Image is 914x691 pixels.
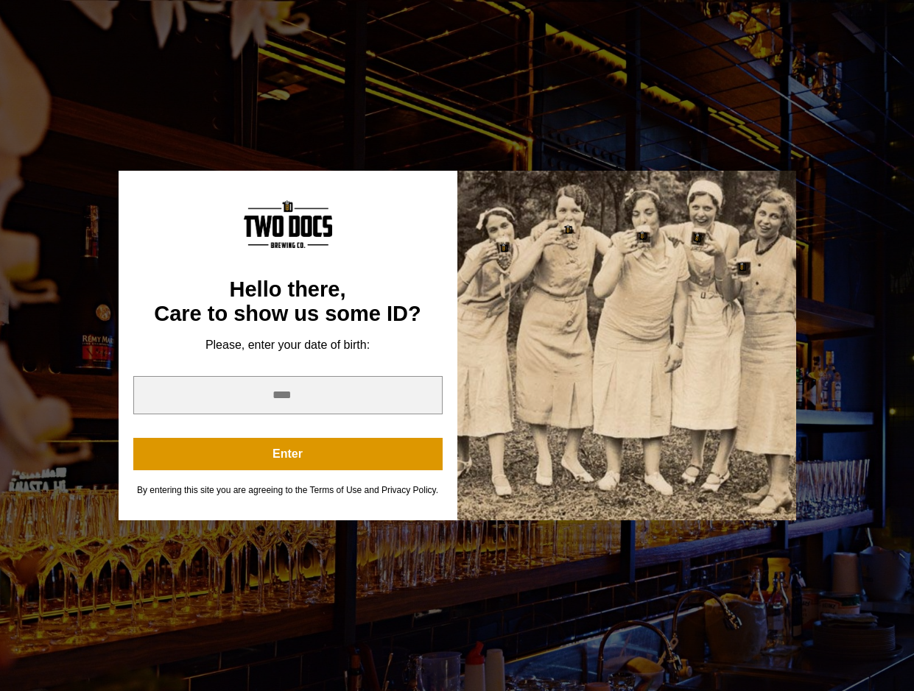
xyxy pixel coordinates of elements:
div: Hello there, Care to show us some ID? [133,277,443,327]
div: Please, enter your date of birth: [133,338,443,352]
button: Enter [133,438,443,470]
img: Content Logo [244,200,332,248]
input: year [133,376,443,414]
div: By entering this site you are agreeing to the Terms of Use and Privacy Policy. [133,485,443,496]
